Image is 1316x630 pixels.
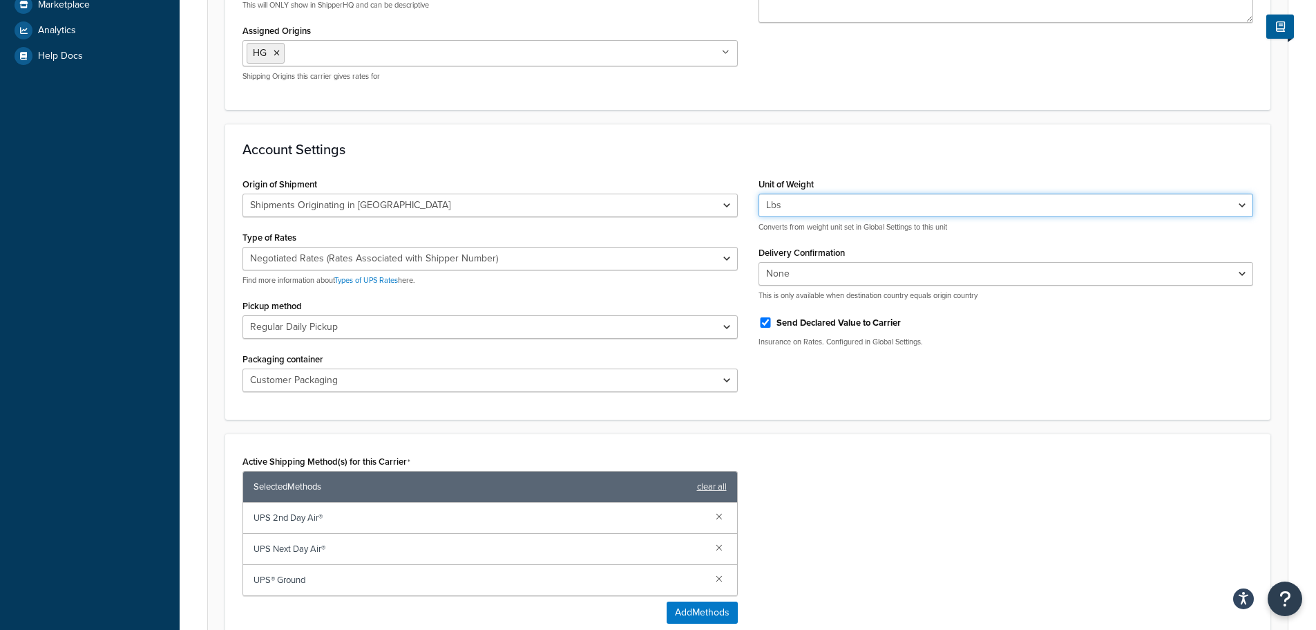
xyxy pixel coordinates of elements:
label: Assigned Origins [242,26,311,36]
h3: Account Settings [242,142,1253,157]
span: UPS® Ground [254,571,705,590]
p: Shipping Origins this carrier gives rates for [242,71,738,82]
label: Send Declared Value to Carrier [776,317,901,329]
a: Types of UPS Rates [334,275,398,286]
label: Pickup method [242,301,302,311]
label: Active Shipping Method(s) for this Carrier [242,456,410,467]
button: Show Help Docs [1266,15,1294,39]
a: Help Docs [10,44,169,68]
span: Selected Methods [254,477,690,497]
p: Insurance on Rates. Configured in Global Settings. [759,337,1254,347]
p: Find more information about here. [242,275,738,286]
span: UPS 2nd Day Air® [254,508,705,528]
label: Delivery Confirmation [759,248,845,258]
a: clear all [697,477,727,497]
span: HG [253,46,267,60]
label: Origin of Shipment [242,179,317,189]
label: Unit of Weight [759,179,814,189]
span: Help Docs [38,50,83,62]
label: Packaging container [242,354,323,364]
p: Converts from weight unit set in Global Settings to this unit [759,222,1254,232]
a: Analytics [10,18,169,43]
button: AddMethods [667,602,738,624]
p: This is only available when destination country equals origin country [759,290,1254,301]
span: UPS Next Day Air® [254,539,705,559]
span: Analytics [38,25,76,37]
label: Type of Rates [242,232,296,243]
button: Open Resource Center [1268,582,1302,616]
